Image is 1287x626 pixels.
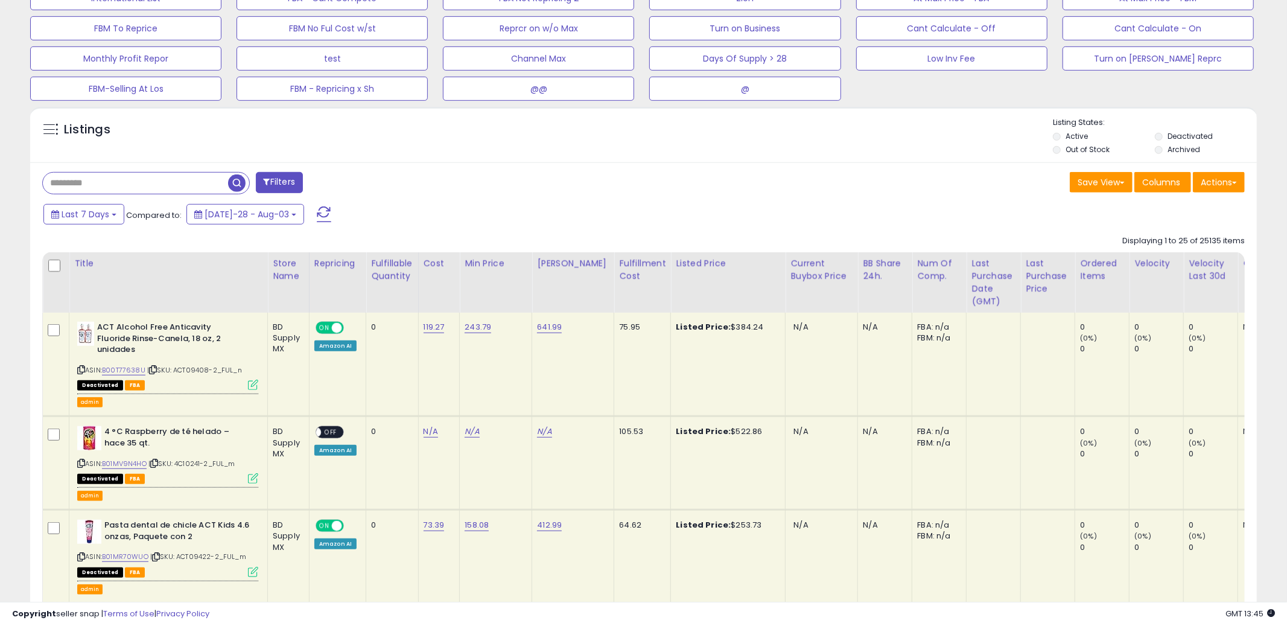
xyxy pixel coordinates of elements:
[1070,172,1133,193] button: Save View
[1142,176,1180,188] span: Columns
[790,257,853,283] div: Current Buybox Price
[1134,438,1151,448] small: (0%)
[314,257,361,270] div: Repricing
[125,380,145,391] span: FBA
[856,46,1047,71] button: Low Inv Fee
[1134,343,1183,354] div: 0
[1134,426,1183,437] div: 0
[256,172,303,193] button: Filters
[314,445,357,456] div: Amazon AI
[793,321,808,333] span: N/A
[77,567,123,578] span: All listings that are unavailable for purchase on Amazon for any reason other than out-of-stock
[77,426,258,482] div: ASIN:
[342,323,361,333] span: OFF
[917,531,957,541] div: FBM: n/a
[649,46,841,71] button: Days Of Supply > 28
[77,520,101,544] img: 41Y3KgIZGCL._SL40_.jpg
[273,426,300,459] div: BD Supply MX
[424,426,438,438] a: N/A
[1189,426,1238,437] div: 0
[971,257,1015,308] div: Last Purchase Date (GMT)
[649,77,841,101] button: @
[30,46,221,71] button: Monthly Profit Repor
[1080,333,1097,343] small: (0%)
[1189,257,1233,283] div: Velocity Last 30d
[77,380,123,391] span: All listings that are unavailable for purchase on Amazon for any reason other than out-of-stock
[30,16,221,40] button: FBM To Reprice
[273,322,300,355] div: BD Supply MX
[74,257,262,270] div: Title
[676,322,776,333] div: $384.24
[1134,257,1178,270] div: Velocity
[125,567,145,578] span: FBA
[424,321,445,333] a: 119.27
[156,608,209,619] a: Privacy Policy
[205,208,289,220] span: [DATE]-28 - Aug-03
[1080,322,1129,333] div: 0
[1189,542,1238,553] div: 0
[317,323,332,333] span: ON
[619,257,666,283] div: Fulfillment Cost
[150,552,246,561] span: | SKU: ACT09422-2_FUL_m
[619,520,661,531] div: 64.62
[1189,520,1238,531] div: 0
[1122,235,1245,247] div: Displaying 1 to 25 of 25135 items
[77,322,258,389] div: ASIN:
[1134,542,1183,553] div: 0
[273,257,304,283] div: Store Name
[148,459,235,468] span: | SKU: 4C10241-2_FUL_m
[314,538,357,549] div: Amazon AI
[237,46,428,71] button: test
[676,520,776,531] div: $253.73
[443,46,634,71] button: Channel Max
[917,257,961,283] div: Num of Comp.
[1189,531,1206,541] small: (0%)
[443,77,634,101] button: @@
[676,426,731,437] b: Listed Price:
[102,365,145,375] a: B00T77638U
[77,520,258,576] div: ASIN:
[1225,608,1275,619] span: 2025-08-11 13:45 GMT
[371,426,408,437] div: 0
[649,16,841,40] button: Turn on Business
[1189,438,1206,448] small: (0%)
[1134,172,1191,193] button: Columns
[102,459,147,469] a: B01MV9N4HO
[1080,531,1097,541] small: (0%)
[1134,322,1183,333] div: 0
[537,321,562,333] a: 641.99
[676,426,776,437] div: $522.86
[237,16,428,40] button: FBM No Ful Cost w/st
[537,519,562,531] a: 412.99
[12,608,209,620] div: seller snap | |
[465,321,491,333] a: 243.79
[863,322,903,333] div: N/A
[273,520,300,553] div: BD Supply MX
[1053,117,1257,129] p: Listing States:
[465,257,527,270] div: Min Price
[342,521,361,531] span: OFF
[917,322,957,333] div: FBA: n/a
[465,426,479,438] a: N/A
[537,426,551,438] a: N/A
[62,208,109,220] span: Last 7 Days
[863,520,903,531] div: N/A
[321,427,340,438] span: OFF
[237,77,428,101] button: FBM - Repricing x Sh
[1066,144,1110,155] label: Out of Stock
[1080,520,1129,531] div: 0
[1026,257,1070,295] div: Last Purchase Price
[147,365,242,375] span: | SKU: ACT09408-2_FUL_n
[371,322,408,333] div: 0
[1134,449,1183,459] div: 0
[676,321,731,333] b: Listed Price:
[619,322,661,333] div: 75.95
[1066,131,1088,141] label: Active
[104,520,251,545] b: Pasta dental de chicle ACT Kids 4.6 onzas, Paquete con 2
[1168,131,1213,141] label: Deactivated
[1189,322,1238,333] div: 0
[443,16,634,40] button: Reprcr on w/o Max
[317,521,332,531] span: ON
[917,520,957,531] div: FBA: n/a
[917,438,957,449] div: FBM: n/a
